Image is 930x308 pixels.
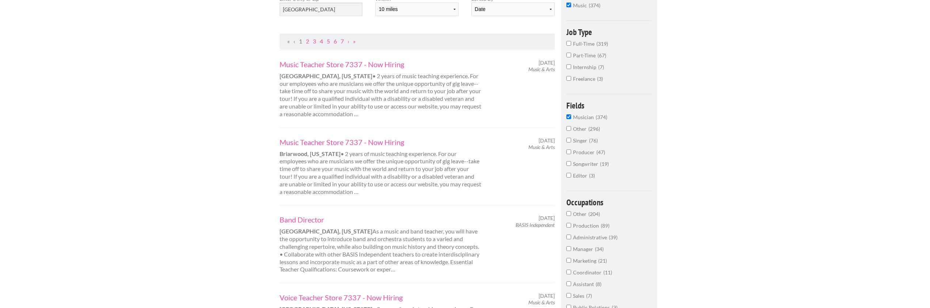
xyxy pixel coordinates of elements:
[566,28,652,36] h4: Job Type
[566,138,571,142] input: Singer76
[596,41,608,47] span: 319
[566,270,571,274] input: Coordinator11
[280,137,483,147] a: Music Teacher Store 7337 - Now Hiring
[573,258,598,264] span: Marketing
[566,173,571,178] input: Editor3
[539,137,555,144] span: [DATE]
[596,149,605,155] span: 47
[573,76,597,82] span: Freelance
[327,38,330,45] a: Page 5
[573,126,588,132] span: Other
[598,64,604,70] span: 7
[573,211,588,217] span: Other
[566,198,652,206] h4: Occupations
[566,235,571,239] input: Administrative39
[573,149,596,155] span: Producer
[573,137,589,144] span: Singer
[573,41,596,47] span: Full-Time
[566,114,571,119] input: Musician374
[566,126,571,131] input: Other296
[586,293,592,299] span: 7
[573,172,589,179] span: Editor
[334,38,337,45] a: Page 6
[573,234,609,240] span: Administrative
[280,215,483,224] a: Band Director
[539,293,555,299] span: [DATE]
[528,299,555,305] em: Music & Arts
[280,60,483,69] a: Music Teacher Store 7337 - Now Hiring
[573,223,601,229] span: Production
[566,64,571,69] input: Internship7
[293,38,295,45] span: Previous Page
[589,137,598,144] span: 76
[588,211,600,217] span: 204
[573,52,597,58] span: Part-Time
[588,126,600,132] span: 296
[573,161,600,167] span: Songwriter
[566,258,571,263] input: Marketing21
[596,281,601,287] span: 8
[539,60,555,66] span: [DATE]
[566,149,571,154] input: Producer47
[573,2,589,8] span: music
[597,52,606,58] span: 67
[348,38,349,45] a: Next Page
[597,76,603,82] span: 3
[516,222,555,228] em: BASIS Independent
[280,150,341,157] strong: Briarwood, [US_STATE]
[573,269,603,275] span: Coordinator
[273,215,489,273] div: As a music and band teacher, you will have the opportunity to introduce band and orchestra studen...
[598,258,607,264] span: 21
[566,53,571,57] input: Part-Time67
[273,137,489,196] div: • 2 years of music teaching experience. For our employees who are musicians we offer the unique o...
[566,211,571,216] input: Other204
[528,66,555,72] em: Music & Arts
[603,269,612,275] span: 11
[306,38,309,45] a: Page 2
[566,41,571,46] input: Full-Time319
[273,60,489,118] div: • 2 years of music teaching experience. For our employees who are musicians we offer the unique o...
[539,215,555,221] span: [DATE]
[280,228,372,235] strong: [GEOGRAPHIC_DATA], [US_STATE]
[313,38,316,45] a: Page 3
[528,144,555,150] em: Music & Arts
[589,172,595,179] span: 3
[600,161,609,167] span: 19
[566,101,652,110] h4: Fields
[596,114,607,120] span: 374
[320,38,323,45] a: Page 4
[353,38,356,45] a: Last Page, Page 38
[573,281,596,287] span: Assistant
[287,38,290,45] span: First Page
[280,72,372,79] strong: [GEOGRAPHIC_DATA], [US_STATE]
[566,223,571,228] input: Production89
[573,293,586,299] span: Sales
[471,3,554,16] select: Sort results by
[280,293,483,302] a: Voice Teacher Store 7337 - Now Hiring
[589,2,600,8] span: 374
[566,246,571,251] input: Manager34
[341,38,344,45] a: Page 7
[566,3,571,7] input: music374
[299,38,302,45] a: Page 1
[601,223,610,229] span: 89
[573,246,595,252] span: Manager
[609,234,618,240] span: 39
[566,281,571,286] input: Assistant8
[566,293,571,298] input: Sales7
[595,246,604,252] span: 34
[573,64,598,70] span: Internship
[573,114,596,120] span: Musician
[566,161,571,166] input: Songwriter19
[566,76,571,81] input: Freelance3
